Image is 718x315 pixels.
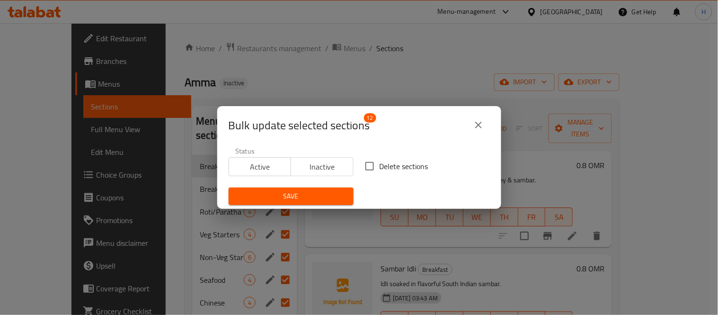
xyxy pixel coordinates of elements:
[229,188,354,205] button: Save
[295,160,350,174] span: Inactive
[467,114,490,136] button: close
[233,160,288,174] span: Active
[229,157,292,176] button: Active
[229,118,370,133] span: Selected section count
[364,113,376,123] span: 12
[380,161,428,172] span: Delete sections
[236,190,346,202] span: Save
[291,157,354,176] button: Inactive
